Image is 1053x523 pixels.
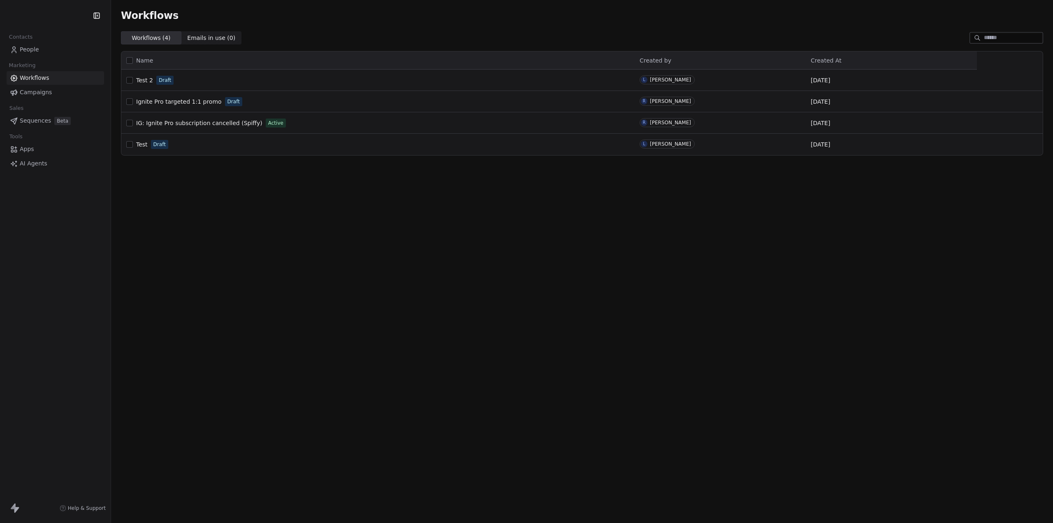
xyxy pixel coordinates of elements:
[227,98,240,105] span: Draft
[20,145,34,153] span: Apps
[136,119,262,127] a: IG: Ignite Pro subscription cancelled (Spiffy)
[643,141,645,147] div: L
[643,119,646,126] div: R
[643,98,646,105] div: R
[5,59,39,72] span: Marketing
[640,57,671,64] span: Created by
[811,76,830,84] span: [DATE]
[7,86,104,99] a: Campaigns
[7,71,104,85] a: Workflows
[7,114,104,128] a: SequencesBeta
[7,157,104,170] a: AI Agents
[136,76,153,84] a: Test 2
[650,77,691,83] div: [PERSON_NAME]
[811,140,830,149] span: [DATE]
[5,31,36,43] span: Contacts
[650,141,691,147] div: [PERSON_NAME]
[136,56,153,65] span: Name
[20,159,47,168] span: AI Agents
[68,505,106,511] span: Help & Support
[136,98,222,106] a: Ignite Pro targeted 1:1 promo
[20,45,39,54] span: People
[20,116,51,125] span: Sequences
[136,140,148,149] a: Test
[811,119,830,127] span: [DATE]
[121,10,179,21] span: Workflows
[6,130,26,143] span: Tools
[811,57,842,64] span: Created At
[650,120,691,126] div: [PERSON_NAME]
[159,77,171,84] span: Draft
[643,77,645,83] div: L
[20,74,49,82] span: Workflows
[7,142,104,156] a: Apps
[136,120,262,126] span: IG: Ignite Pro subscription cancelled (Spiffy)
[811,98,830,106] span: [DATE]
[20,88,52,97] span: Campaigns
[7,43,104,56] a: People
[187,34,235,42] span: Emails in use ( 0 )
[136,77,153,84] span: Test 2
[650,98,691,104] div: [PERSON_NAME]
[60,505,106,511] a: Help & Support
[6,102,27,114] span: Sales
[153,141,166,148] span: Draft
[136,141,148,148] span: Test
[54,117,71,125] span: Beta
[268,119,283,127] span: Active
[136,98,222,105] span: Ignite Pro targeted 1:1 promo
